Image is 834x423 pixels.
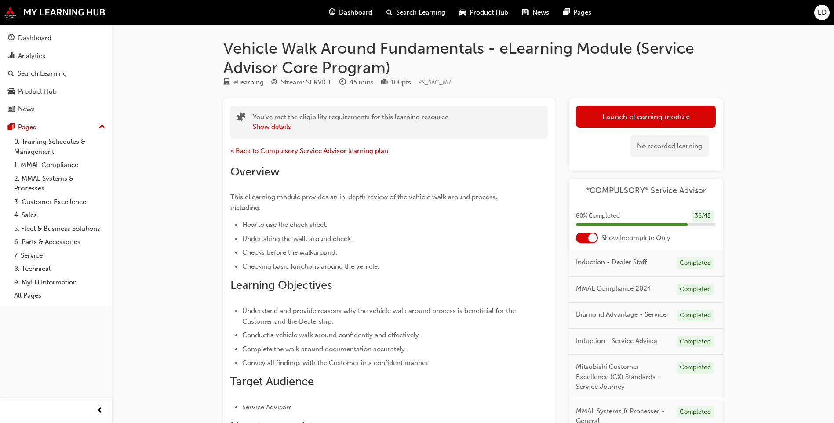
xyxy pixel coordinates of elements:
span: Learning Objectives [230,278,332,292]
span: How to use the check sheet. [242,221,328,229]
span: Convey all findings with the Customer in a confident manner. [242,359,430,367]
button: Pages [4,119,109,135]
span: Pages [573,7,591,18]
a: search-iconSearch Learning [379,4,452,22]
div: Stream [271,77,332,88]
span: clock-icon [339,79,346,87]
span: chart-icon [8,52,15,60]
span: target-icon [271,79,277,87]
span: up-icon [99,121,105,133]
span: car-icon [8,88,15,96]
span: podium-icon [381,79,387,87]
div: Completed [677,310,714,321]
a: guage-iconDashboard [322,4,379,22]
span: Target Audience [230,375,314,388]
span: search-icon [386,7,393,18]
a: 1. MMAL Compliance [11,158,109,172]
h1: Vehicle Walk Around Fundamentals - eLearning Module (Service Advisor Core Program) [223,39,723,77]
span: 80 % Completed [576,211,620,221]
a: car-iconProduct Hub [452,4,515,22]
span: Service Advisors [242,403,292,411]
span: puzzle-icon [237,113,246,123]
span: Conduct a vehicle walk around confidently and effectively. [242,331,421,339]
a: 6. Parts & Accessories [11,235,109,249]
a: All Pages [11,289,109,303]
div: Type [223,77,264,88]
span: guage-icon [8,34,15,42]
a: 3. Customer Excellence [11,195,109,209]
div: No recorded learning [630,135,709,158]
span: ED [818,7,827,18]
span: Search Learning [396,7,445,18]
a: 5. Fleet & Business Solutions [11,222,109,236]
span: Understand and provide reasons why the vehicle walk around process is beneficial for the Customer... [242,307,517,325]
div: 36 / 45 [692,210,714,222]
span: Induction - Dealer Staff [576,257,647,267]
div: Pages [18,122,36,132]
a: 7. Service [11,249,109,263]
div: Duration [339,77,374,88]
button: DashboardAnalyticsSearch LearningProduct HubNews [4,28,109,119]
span: Show Incomplete Only [601,233,670,243]
a: Launch eLearning module [576,106,716,128]
span: guage-icon [329,7,335,18]
span: pages-icon [563,7,570,18]
button: ED [814,5,830,20]
a: Dashboard [4,30,109,46]
span: search-icon [8,70,14,78]
a: < Back to Compulsory Service Advisor learning plan [230,147,388,155]
div: You've met the eligibility requirements for this learning resource. [253,112,450,132]
span: MMAL Compliance 2024 [576,284,651,294]
a: Product Hub [4,84,109,100]
span: news-icon [522,7,529,18]
div: 100 pts [391,77,411,88]
div: Completed [677,336,714,348]
div: Dashboard [18,33,51,43]
span: learningResourceType_ELEARNING-icon [223,79,230,87]
span: Mitsubishi Customer Excellence (CX) Standards - Service Journey [576,362,670,392]
span: Checks before the walkaround. [242,248,337,256]
div: Product Hub [18,87,57,97]
a: pages-iconPages [556,4,598,22]
a: Analytics [4,48,109,64]
span: This eLearning module provides an in-depth review of the vehicle walk around process, including: [230,193,499,211]
img: mmal [4,7,106,18]
span: pages-icon [8,124,15,131]
span: News [532,7,549,18]
a: 4. Sales [11,208,109,222]
span: Dashboard [339,7,372,18]
div: Completed [677,257,714,269]
span: Overview [230,165,280,179]
a: news-iconNews [515,4,556,22]
span: Checking basic functions around the vehicle. [242,263,379,270]
div: News [18,104,35,114]
div: Analytics [18,51,45,61]
a: Search Learning [4,66,109,82]
div: Stream: SERVICE [281,77,332,88]
a: 9. MyLH Information [11,276,109,289]
div: Completed [677,362,714,374]
a: 2. MMAL Systems & Processes [11,172,109,195]
a: 0. Training Schedules & Management [11,135,109,158]
div: Points [381,77,411,88]
div: Completed [677,406,714,418]
div: Completed [677,284,714,295]
span: Diamond Advantage - Service [576,310,666,320]
span: Learning resource code [418,79,451,86]
span: car-icon [459,7,466,18]
span: Complete the walk around documentation accurately. [242,345,407,353]
a: 8. Technical [11,262,109,276]
a: News [4,101,109,117]
span: news-icon [8,106,15,113]
span: prev-icon [97,405,103,416]
span: Undertaking the walk around check. [242,235,353,243]
a: *COMPULSORY* Service Advisor [576,186,716,196]
span: Induction - Service Advisor [576,336,658,346]
span: Product Hub [470,7,508,18]
div: eLearning [233,77,264,88]
div: 45 mins [350,77,374,88]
